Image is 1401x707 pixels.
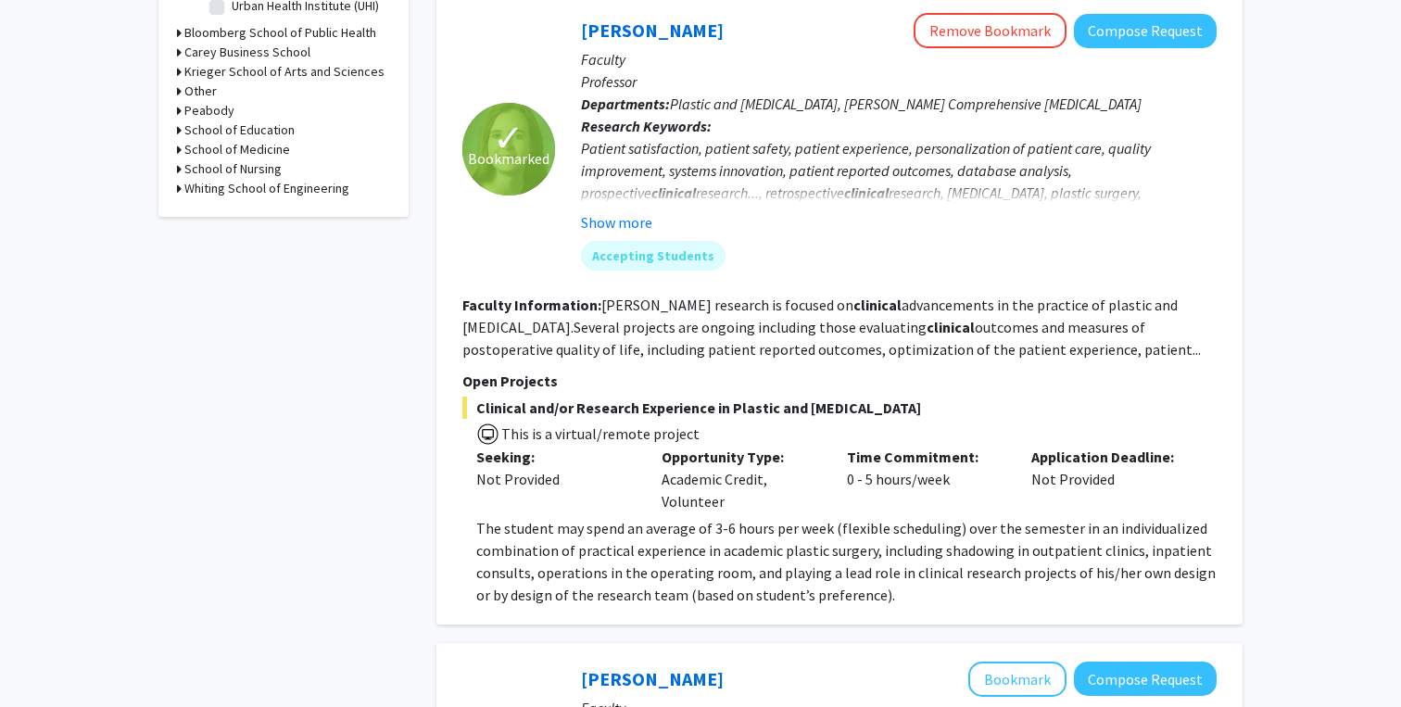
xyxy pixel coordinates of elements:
[833,446,1018,512] div: 0 - 5 hours/week
[462,370,1217,392] p: Open Projects
[1074,14,1217,48] button: Compose Request to Michele Manahan
[1074,662,1217,696] button: Compose Request to Emily Johnson
[581,211,652,234] button: Show more
[670,95,1142,113] span: Plastic and [MEDICAL_DATA], [PERSON_NAME] Comprehensive [MEDICAL_DATA]
[476,468,634,490] div: Not Provided
[581,241,726,271] mat-chip: Accepting Students
[581,95,670,113] b: Departments:
[184,179,349,198] h3: Whiting School of Engineering
[651,183,696,202] b: clinical
[914,13,1067,48] button: Remove Bookmark
[581,19,724,42] a: [PERSON_NAME]
[184,43,310,62] h3: Carey Business School
[581,117,712,135] b: Research Keywords:
[184,23,376,43] h3: Bloomberg School of Public Health
[662,446,819,468] p: Opportunity Type:
[184,159,282,179] h3: School of Nursing
[581,48,1217,70] p: Faculty
[468,147,549,170] span: Bookmarked
[184,140,290,159] h3: School of Medicine
[462,296,1201,359] fg-read-more: [PERSON_NAME] research is focused on advancements in the practice of plastic and [MEDICAL_DATA].S...
[968,662,1067,697] button: Add Emily Johnson to Bookmarks
[853,296,902,314] b: clinical
[844,183,889,202] b: clinical
[581,667,724,690] a: [PERSON_NAME]
[476,446,634,468] p: Seeking:
[462,296,601,314] b: Faculty Information:
[581,70,1217,93] p: Professor
[581,137,1217,248] div: Patient satisfaction, patient safety, patient experience, personalization of patient care, qualit...
[184,62,385,82] h3: Krieger School of Arts and Sciences
[1031,446,1189,468] p: Application Deadline:
[1017,446,1203,512] div: Not Provided
[648,446,833,512] div: Academic Credit, Volunteer
[499,424,700,443] span: This is a virtual/remote project
[476,519,1216,604] span: The student may spend an average of 3-6 hours per week (flexible scheduling) over the semester in...
[927,318,975,336] b: clinical
[14,624,79,693] iframe: Chat
[462,397,1217,419] span: Clinical and/or Research Experience in Plastic and [MEDICAL_DATA]
[184,120,295,140] h3: School of Education
[184,82,217,101] h3: Other
[184,101,234,120] h3: Peabody
[847,446,1004,468] p: Time Commitment:
[493,129,524,147] span: ✓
